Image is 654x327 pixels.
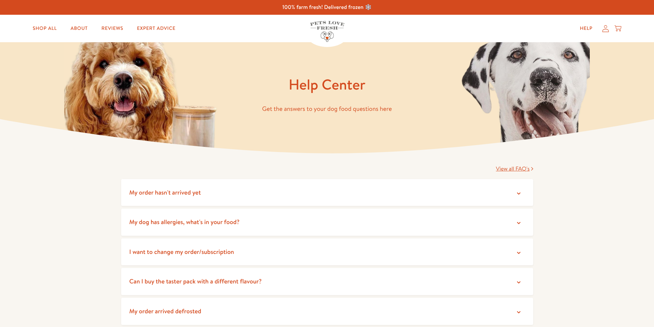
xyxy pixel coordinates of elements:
[121,179,533,206] summary: My order hasn't arrived yet
[121,238,533,266] summary: I want to change my order/subscription
[574,22,598,35] a: Help
[131,22,181,35] a: Expert Advice
[121,268,533,295] summary: Can I buy the taster pack with a different flavour?
[65,22,93,35] a: About
[129,247,234,256] span: I want to change my order/subscription
[310,21,344,42] img: Pets Love Fresh
[96,22,129,35] a: Reviews
[121,298,533,325] summary: My order arrived defrosted
[121,75,533,94] h1: Help Center
[129,307,202,315] span: My order arrived defrosted
[27,22,62,35] a: Shop All
[129,218,240,226] span: My dog has allergies, what's in your food?
[496,165,533,173] a: View all FAQ's
[121,209,533,236] summary: My dog has allergies, what's in your food?
[121,104,533,114] p: Get the answers to your dog food questions here
[129,188,201,197] span: My order hasn't arrived yet
[496,165,530,173] span: View all FAQ's
[129,277,262,285] span: Can I buy the taster pack with a different flavour?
